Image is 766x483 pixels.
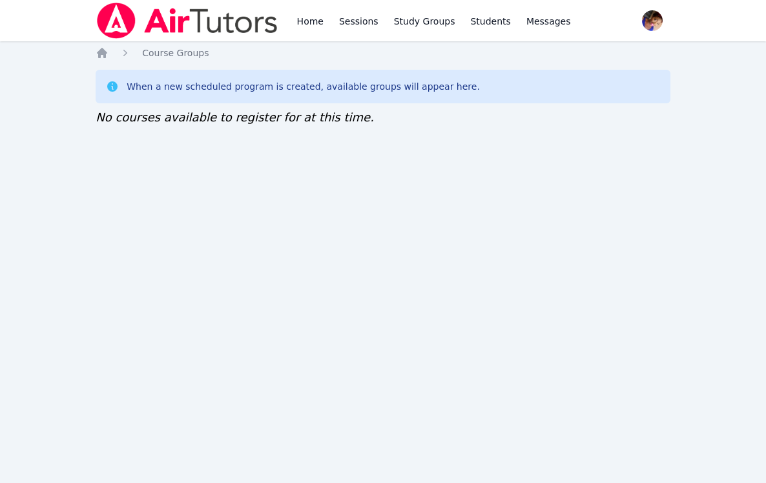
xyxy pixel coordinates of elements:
div: When a new scheduled program is created, available groups will appear here. [127,80,480,93]
a: Course Groups [142,46,209,59]
img: Air Tutors [96,3,278,39]
nav: Breadcrumb [96,46,670,59]
span: Course Groups [142,48,209,58]
span: No courses available to register for at this time. [96,110,374,124]
span: Messages [526,15,571,28]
